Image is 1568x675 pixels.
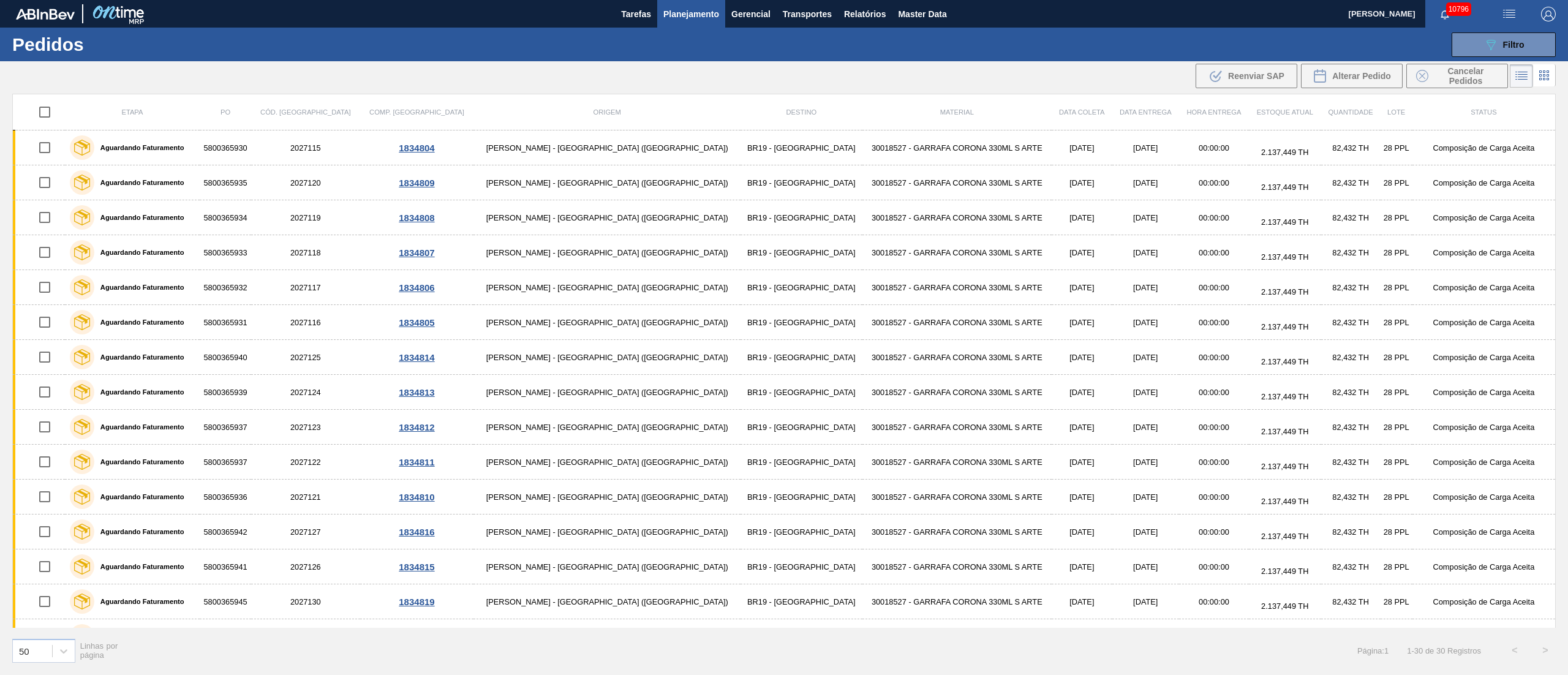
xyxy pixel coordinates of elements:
td: 82,432 TH [1321,130,1381,165]
span: 2.137,449 TH [1261,601,1308,611]
td: 00:00:00 [1179,130,1249,165]
span: 2.137,449 TH [1261,392,1308,401]
td: [PERSON_NAME] - [GEOGRAPHIC_DATA] ([GEOGRAPHIC_DATA]) [473,270,741,305]
td: 00:00:00 [1179,549,1249,584]
a: Aguardando Faturamento58003659362027121[PERSON_NAME] - [GEOGRAPHIC_DATA] ([GEOGRAPHIC_DATA])BR19 ... [13,480,1556,515]
td: BR19 - [GEOGRAPHIC_DATA] [741,235,862,270]
td: [DATE] [1112,515,1179,549]
td: [PERSON_NAME] - [GEOGRAPHIC_DATA] ([GEOGRAPHIC_DATA]) [473,445,741,480]
td: 00:00:00 [1179,480,1249,515]
td: Composição de Carga Aceita [1412,130,1556,165]
td: [DATE] [1112,130,1179,165]
span: Linhas por página [80,641,118,660]
td: [DATE] [1112,165,1179,200]
span: Página : 1 [1357,646,1389,655]
td: [PERSON_NAME] - [GEOGRAPHIC_DATA] ([GEOGRAPHIC_DATA]) [473,340,741,375]
td: 5800365932 [200,270,251,305]
td: 30018527 - GARRAFA CORONA 330ML S ARTE [862,619,1052,654]
td: 30018527 - GARRAFA CORONA 330ML S ARTE [862,305,1052,340]
td: 28 PPL [1381,515,1412,549]
td: 30018527 - GARRAFA CORONA 330ML S ARTE [862,130,1052,165]
td: BR19 - [GEOGRAPHIC_DATA] [741,130,862,165]
td: 30018527 - GARRAFA CORONA 330ML S ARTE [862,270,1052,305]
td: [PERSON_NAME] - [GEOGRAPHIC_DATA] ([GEOGRAPHIC_DATA]) [473,305,741,340]
td: 5800365939 [200,375,251,410]
td: 30018527 - GARRAFA CORONA 330ML S ARTE [862,445,1052,480]
a: Aguardando Faturamento58003659302027115[PERSON_NAME] - [GEOGRAPHIC_DATA] ([GEOGRAPHIC_DATA])BR19 ... [13,130,1556,165]
a: Aguardando Faturamento58003659342027119[PERSON_NAME] - [GEOGRAPHIC_DATA] ([GEOGRAPHIC_DATA])BR19 ... [13,200,1556,235]
td: 28 PPL [1381,200,1412,235]
button: < [1499,635,1530,666]
span: Lote [1387,108,1405,116]
span: 10796 [1446,2,1471,16]
span: 2.137,449 TH [1261,567,1308,576]
td: BR19 - [GEOGRAPHIC_DATA] [741,619,862,654]
div: Visão em Cards [1533,64,1556,88]
div: 1834814 [362,352,472,363]
td: 5800365936 [200,480,251,515]
span: Alterar Pedido [1332,71,1391,81]
td: [DATE] [1112,340,1179,375]
td: 5800365944 [200,619,251,654]
div: 50 [19,646,29,656]
a: Aguardando Faturamento58003659442027129[PERSON_NAME] - [GEOGRAPHIC_DATA] ([GEOGRAPHIC_DATA])BR19 ... [13,619,1556,654]
td: [DATE] [1052,375,1112,410]
span: 2.137,449 TH [1261,252,1308,262]
td: 2027129 [251,619,360,654]
td: 2027124 [251,375,360,410]
span: Gerencial [731,7,771,21]
div: 1834809 [362,178,472,188]
td: Composição de Carga Aceita [1412,270,1556,305]
a: Aguardando Faturamento58003659322027117[PERSON_NAME] - [GEOGRAPHIC_DATA] ([GEOGRAPHIC_DATA])BR19 ... [13,270,1556,305]
a: Aguardando Faturamento58003659452027130[PERSON_NAME] - [GEOGRAPHIC_DATA] ([GEOGRAPHIC_DATA])BR19 ... [13,584,1556,619]
label: Aguardando Faturamento [94,214,184,221]
td: 82,432 TH [1321,549,1381,584]
span: Transportes [783,7,832,21]
span: Origem [594,108,621,116]
div: 1834811 [362,457,472,467]
span: 2.137,449 TH [1261,462,1308,471]
td: [DATE] [1052,130,1112,165]
td: 5800365945 [200,584,251,619]
td: Composição de Carga Aceita [1412,515,1556,549]
div: 1834813 [362,387,472,398]
td: [PERSON_NAME] - [GEOGRAPHIC_DATA] ([GEOGRAPHIC_DATA]) [473,515,741,549]
td: [PERSON_NAME] - [GEOGRAPHIC_DATA] ([GEOGRAPHIC_DATA]) [473,130,741,165]
td: 2027127 [251,515,360,549]
td: 82,432 TH [1321,270,1381,305]
td: 30018527 - GARRAFA CORONA 330ML S ARTE [862,200,1052,235]
td: Composição de Carga Aceita [1412,549,1556,584]
td: 28 PPL [1381,584,1412,619]
td: 00:00:00 [1179,619,1249,654]
td: 2027121 [251,480,360,515]
span: Status [1471,108,1496,116]
td: 82,432 TH [1321,410,1381,445]
td: 5800365937 [200,445,251,480]
span: Quantidade [1328,108,1373,116]
td: 00:00:00 [1179,340,1249,375]
td: [DATE] [1112,235,1179,270]
td: [DATE] [1112,200,1179,235]
td: [PERSON_NAME] - [GEOGRAPHIC_DATA] ([GEOGRAPHIC_DATA]) [473,410,741,445]
td: 00:00:00 [1179,165,1249,200]
td: Composição de Carga Aceita [1412,480,1556,515]
div: 1834807 [362,247,472,258]
td: 82,432 TH [1321,619,1381,654]
td: 2027122 [251,445,360,480]
span: Reenviar SAP [1228,71,1284,81]
div: 1834819 [362,597,472,607]
label: Aguardando Faturamento [94,249,184,256]
td: BR19 - [GEOGRAPHIC_DATA] [741,410,862,445]
label: Aguardando Faturamento [94,319,184,326]
td: BR19 - [GEOGRAPHIC_DATA] [741,270,862,305]
label: Aguardando Faturamento [94,388,184,396]
td: Composição de Carga Aceita [1412,445,1556,480]
td: [DATE] [1052,410,1112,445]
div: 1834810 [362,492,472,502]
span: 2.137,449 TH [1261,427,1308,436]
td: 28 PPL [1381,340,1412,375]
td: [DATE] [1052,445,1112,480]
td: Composição de Carga Aceita [1412,165,1556,200]
td: 00:00:00 [1179,375,1249,410]
a: Aguardando Faturamento58003659422027127[PERSON_NAME] - [GEOGRAPHIC_DATA] ([GEOGRAPHIC_DATA])BR19 ... [13,515,1556,549]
